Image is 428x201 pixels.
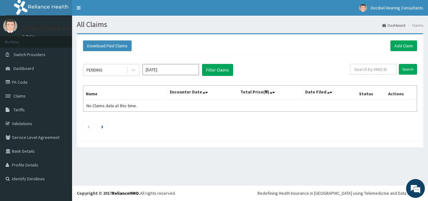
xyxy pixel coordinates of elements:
a: Online [22,34,37,39]
span: Claims [13,93,26,99]
li: Claims [406,23,423,28]
button: Download Paid Claims [83,40,132,51]
span: No Claims data at this time. [86,103,137,108]
input: Search by HMO ID [350,64,397,75]
img: User Image [3,19,17,33]
input: Select Month and Year [143,64,199,75]
footer: All rights reserved. [72,185,428,201]
a: RelianceHMO [112,190,139,196]
strong: Copyright © 2017 . [77,190,140,196]
a: Add Claim [390,40,417,51]
span: Switch Providers [13,52,45,57]
a: Dashboard [382,23,405,28]
h1: All Claims [77,20,423,29]
th: Actions [385,86,417,100]
th: Total Price(₦) [237,86,303,100]
span: Decibel Hearing Consultants [371,5,423,11]
img: User Image [359,4,367,12]
a: Previous page [87,124,90,129]
div: Redefining Heath Insurance in [GEOGRAPHIC_DATA] using Telemedicine and Data Science! [258,190,423,196]
div: PENDING [86,67,102,73]
button: Filter Claims [202,64,233,76]
th: Status [357,86,386,100]
input: Search [399,64,417,75]
p: Decibel Hearing Consultants [22,25,92,31]
th: Name [83,86,167,100]
th: Encounter Date [167,86,237,100]
span: Tariffs [13,107,25,113]
span: Dashboard [13,66,34,71]
a: Next page [101,124,103,129]
th: Date Filed [303,86,357,100]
